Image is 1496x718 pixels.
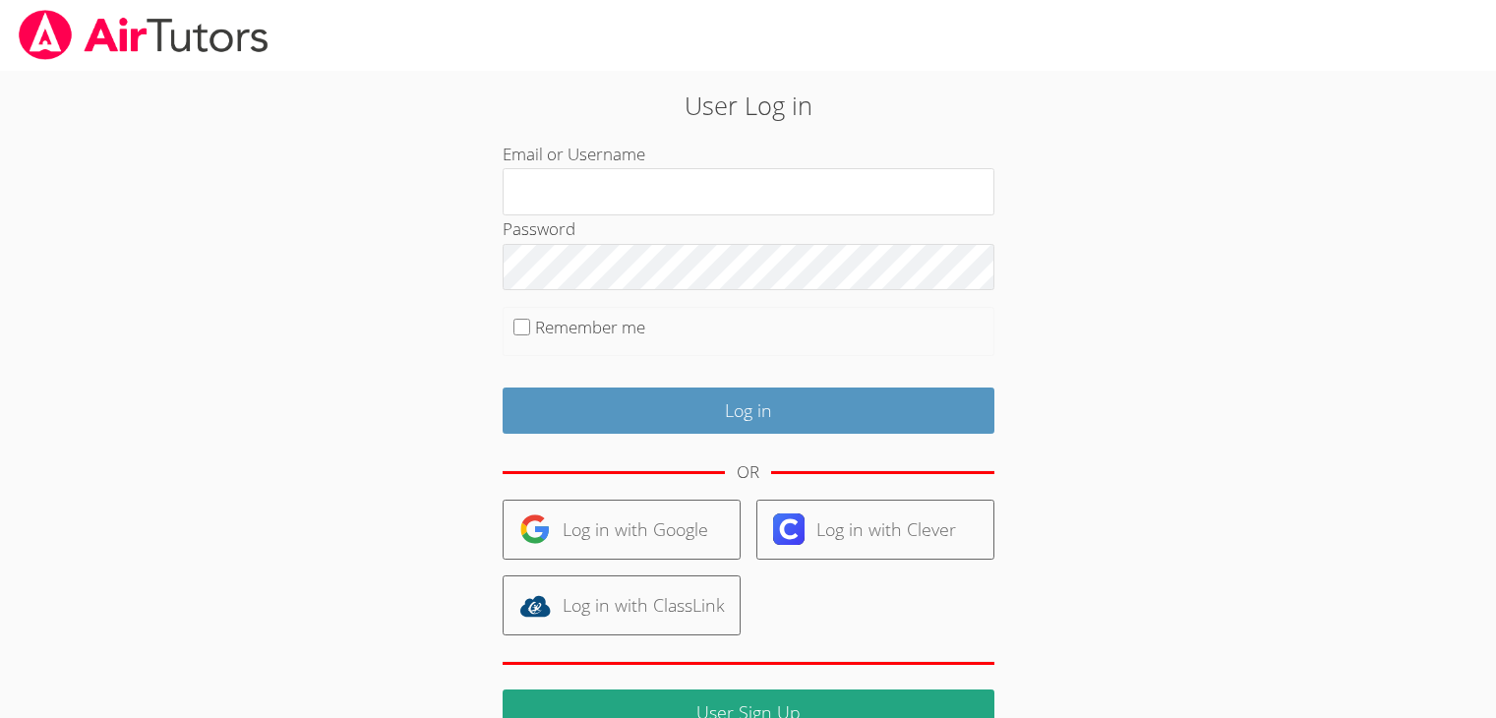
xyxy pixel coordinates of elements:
h2: User Log in [344,87,1152,124]
label: Remember me [535,316,645,338]
img: clever-logo-6eab21bc6e7a338710f1a6ff85c0baf02591cd810cc4098c63d3a4b26e2feb20.svg [773,513,805,545]
img: airtutors_banner-c4298cdbf04f3fff15de1276eac7730deb9818008684d7c2e4769d2f7ddbe033.png [17,10,270,60]
label: Password [503,217,575,240]
a: Log in with Google [503,500,741,560]
a: Log in with ClassLink [503,575,741,635]
div: OR [737,458,759,487]
label: Email or Username [503,143,645,165]
input: Log in [503,388,994,434]
a: Log in with Clever [756,500,994,560]
img: classlink-logo-d6bb404cc1216ec64c9a2012d9dc4662098be43eaf13dc465df04b49fa7ab582.svg [519,590,551,622]
img: google-logo-50288ca7cdecda66e5e0955fdab243c47b7ad437acaf1139b6f446037453330a.svg [519,513,551,545]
